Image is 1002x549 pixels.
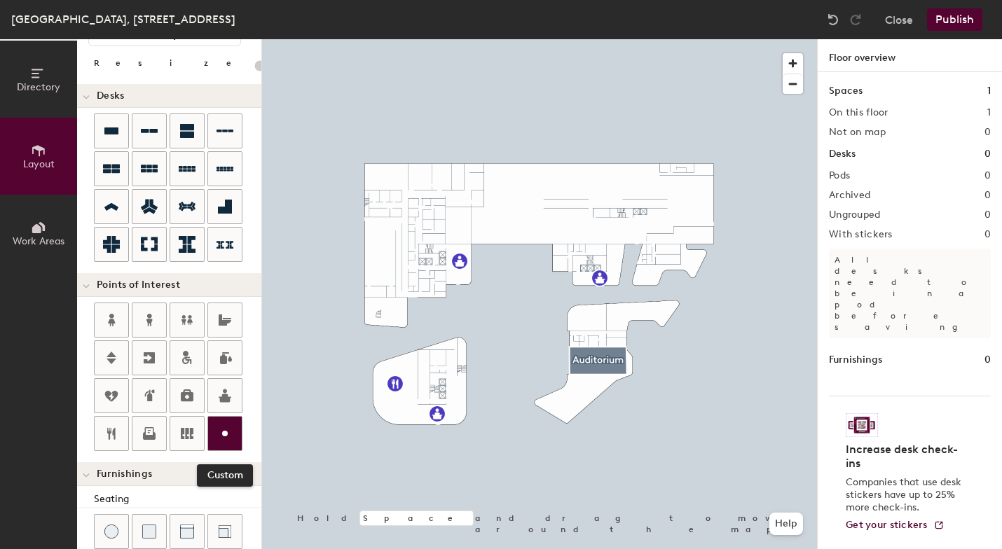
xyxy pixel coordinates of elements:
[984,229,991,240] h2: 0
[846,443,966,471] h4: Increase desk check-ins
[13,235,64,247] span: Work Areas
[987,107,991,118] h2: 1
[17,81,60,93] span: Directory
[97,279,180,291] span: Points of Interest
[11,11,235,28] div: [GEOGRAPHIC_DATA], [STREET_ADDRESS]
[104,524,118,538] img: Stool
[846,519,928,531] span: Get your stickers
[984,146,991,162] h1: 0
[826,13,840,27] img: Undo
[97,468,152,480] span: Furnishings
[94,514,129,549] button: Stool
[829,127,886,138] h2: Not on map
[142,524,156,538] img: Cushion
[170,514,205,549] button: Couch (middle)
[218,524,232,538] img: Couch (corner)
[829,107,888,118] h2: On this floor
[818,39,1002,72] h1: Floor overview
[132,514,167,549] button: Cushion
[829,83,863,99] h1: Spaces
[180,524,194,538] img: Couch (middle)
[987,83,991,99] h1: 1
[984,352,991,368] h1: 0
[984,209,991,221] h2: 0
[846,520,945,531] a: Get your stickers
[849,13,863,27] img: Redo
[984,190,991,201] h2: 0
[829,352,882,368] h1: Furnishings
[984,170,991,181] h2: 0
[23,158,55,170] span: Layout
[769,513,803,535] button: Help
[94,492,261,507] div: Seating
[984,127,991,138] h2: 0
[885,8,913,31] button: Close
[829,249,991,338] p: All desks need to be in a pod before saving
[927,8,982,31] button: Publish
[829,190,870,201] h2: Archived
[829,229,893,240] h2: With stickers
[829,209,881,221] h2: Ungrouped
[846,413,878,437] img: Sticker logo
[829,146,856,162] h1: Desks
[94,57,249,69] div: Resize
[829,170,850,181] h2: Pods
[207,514,242,549] button: Couch (corner)
[846,476,966,514] p: Companies that use desk stickers have up to 25% more check-ins.
[207,416,242,451] button: Custom
[97,90,124,102] span: Desks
